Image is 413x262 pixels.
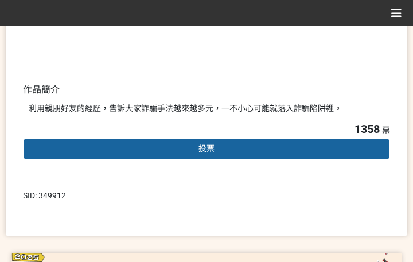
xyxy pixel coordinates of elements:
div: 利用親朋好友的經歷，告訴大家詐騙手法越來越多元，一不小心可能就落入詐騙陷阱裡。 [29,103,384,115]
span: SID: 349912 [23,191,66,200]
span: 1358 [354,122,380,136]
span: 票 [382,126,390,135]
span: 投票 [198,144,215,153]
iframe: IFrame Embed [290,190,347,201]
span: 作品簡介 [23,84,60,95]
